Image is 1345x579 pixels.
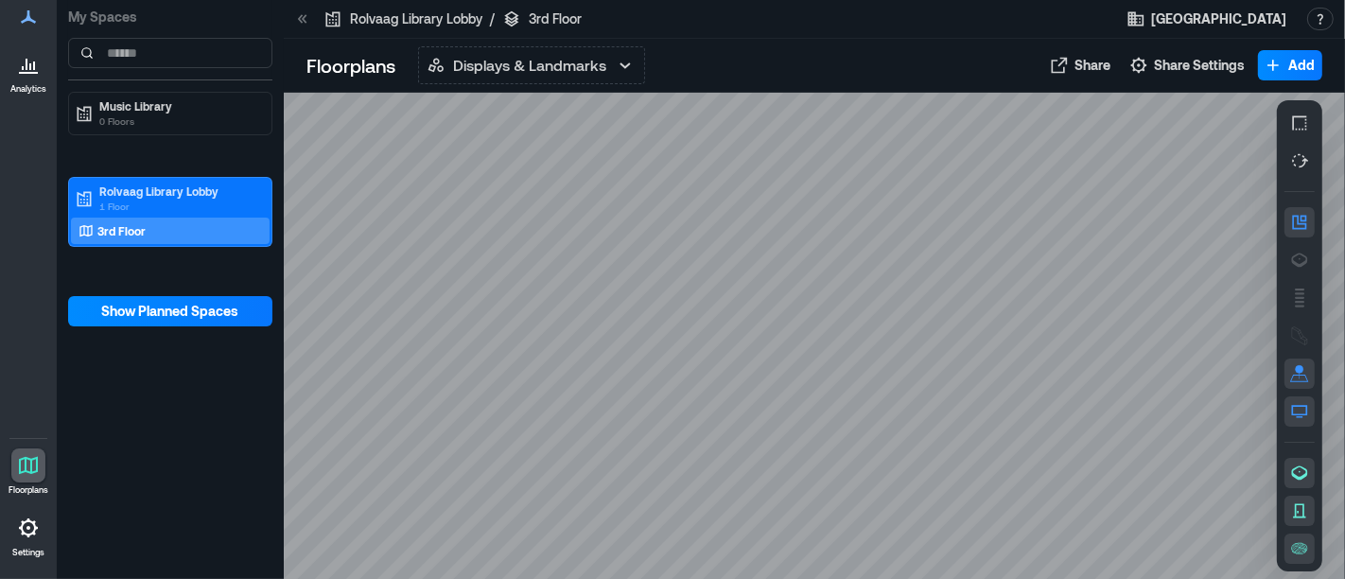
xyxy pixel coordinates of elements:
span: Share Settings [1154,56,1245,75]
span: [GEOGRAPHIC_DATA] [1151,9,1286,28]
p: My Spaces [68,8,272,26]
p: Analytics [10,83,46,95]
p: 1 Floor [99,199,258,214]
p: Displays & Landmarks [453,54,606,77]
button: Share Settings [1124,50,1250,80]
button: Add [1258,50,1322,80]
button: Show Planned Spaces [68,296,272,326]
button: [GEOGRAPHIC_DATA] [1121,4,1292,34]
p: Settings [12,547,44,558]
button: Displays & Landmarks [418,46,645,84]
p: Floorplans [9,484,48,496]
p: Floorplans [306,52,395,79]
p: Rolvaag Library Lobby [99,184,258,199]
button: Share [1044,50,1116,80]
p: / [490,9,495,28]
p: 0 Floors [99,114,258,129]
span: Show Planned Spaces [102,302,239,321]
a: Floorplans [3,443,54,501]
p: 3rd Floor [97,223,146,238]
a: Settings [6,505,51,564]
p: 3rd Floor [529,9,582,28]
p: Rolvaag Library Lobby [350,9,482,28]
a: Analytics [5,42,52,100]
p: Music Library [99,98,258,114]
span: Share [1074,56,1110,75]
